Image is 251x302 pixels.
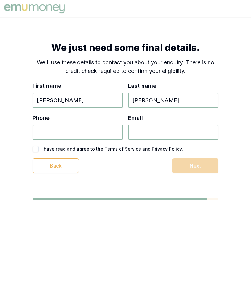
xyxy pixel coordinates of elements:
[33,42,218,53] h1: We just need some final details.
[41,147,183,151] label: I have read and agree to the and .
[2,2,66,15] img: Emu Money
[104,146,141,151] a: Terms of Service
[152,146,182,151] a: Privacy Policy
[33,158,79,173] button: Back
[128,83,156,89] label: Last name
[33,58,218,75] p: We'll use these details to contact you about your enquiry. There is no credit check required to c...
[128,115,143,121] label: Email
[33,115,50,121] label: Phone
[33,83,61,89] label: First name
